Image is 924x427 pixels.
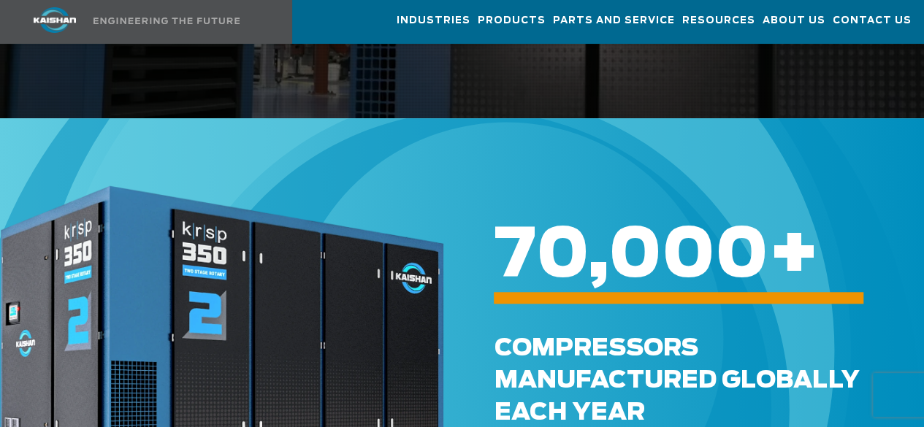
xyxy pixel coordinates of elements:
span: Resources [682,12,755,29]
a: Resources [682,1,755,40]
span: Parts and Service [553,12,675,29]
a: Parts and Service [553,1,675,40]
a: Industries [397,1,470,40]
img: Engineering the future [93,18,240,24]
span: Contact Us [833,12,912,29]
span: 70,000 [495,223,768,290]
h6: + [495,246,887,266]
span: Industries [397,12,470,29]
a: Products [478,1,546,40]
span: Products [478,12,546,29]
span: About Us [763,12,825,29]
a: About Us [763,1,825,40]
a: Contact Us [833,1,912,40]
